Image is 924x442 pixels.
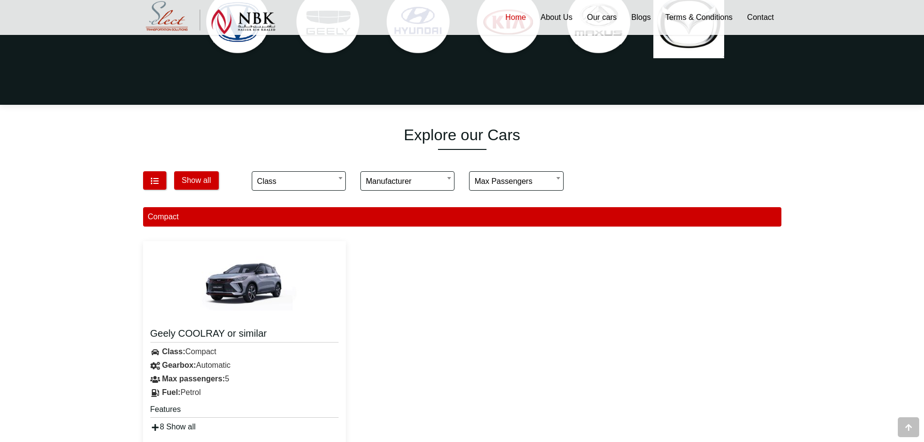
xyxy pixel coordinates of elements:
[474,172,558,191] span: Max passengers
[162,347,185,356] strong: Class:
[150,327,339,343] a: Geely COOLRAY or similar
[150,423,196,431] a: 8 Show all
[257,172,340,191] span: Class
[366,172,449,191] span: Manufacturer
[143,345,346,359] div: Compact
[143,207,781,227] div: Compact
[252,171,346,191] span: Class
[360,171,454,191] span: Manufacturer
[162,388,180,396] strong: Fuel:
[898,417,919,437] div: Go to top
[186,248,303,321] img: Geely COOLRAY or similar
[162,361,196,369] strong: Gearbox:
[143,386,346,399] div: Petrol
[143,359,346,372] div: Automatic
[146,1,276,34] img: Select Rent a Car
[143,372,346,386] div: 5
[143,126,781,144] h1: Explore our Cars
[469,171,563,191] span: Max passengers
[150,404,339,418] h5: Features
[174,171,219,190] button: Show all
[162,375,225,383] strong: Max passengers:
